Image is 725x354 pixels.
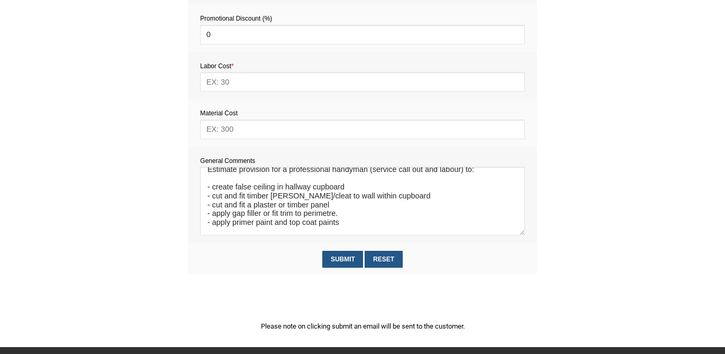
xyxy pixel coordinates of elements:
span: Labor Cost [200,62,233,70]
span: General Comments [200,157,255,165]
span: Promotional Discount (%) [200,15,272,22]
input: EX: 30 [200,72,524,92]
input: Reset [365,251,402,267]
p: Please note on clicking submit an email will be sent to the customer. [188,321,537,332]
span: Material Cost [200,110,238,117]
input: Submit [322,251,363,267]
input: EX: 300 [200,120,524,139]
